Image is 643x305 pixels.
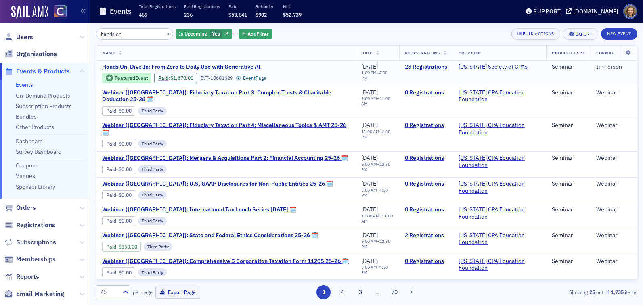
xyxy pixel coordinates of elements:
a: Venues [16,172,35,180]
a: Webinar ([GEOGRAPHIC_DATA]): State and Federal Ethics Considerations 25-26 🗓 [102,232,318,239]
a: [US_STATE] CPA Education Foundation [459,258,540,272]
span: $0.00 [119,269,132,276]
a: Webinar ([GEOGRAPHIC_DATA]): Fiduciary Taxation Part 4: Miscellaneous Topics & AMT 25-26 🗓 [102,122,350,136]
span: Is Upcoming [179,30,207,37]
button: Export Page [155,286,200,299]
span: Webinar (CA): U.S. GAAP Disclosures for Non-Public Entities 25-26 🗓 [102,180,333,188]
a: Sponsor Library [16,183,55,190]
div: – [361,239,394,249]
span: 469 [139,11,147,18]
span: Format [596,50,614,56]
h1: Events [110,6,132,16]
button: Bulk Actions [511,28,560,40]
div: Third Party [138,107,167,115]
div: Webinar [596,89,631,96]
a: [US_STATE] CPA Education Foundation [459,89,540,103]
time: 1:00 PM [361,70,377,75]
button: 70 [387,285,401,299]
div: Seminar [552,122,585,129]
p: Refunded [256,4,274,9]
span: California CPA Education Foundation [459,155,540,169]
time: 12:30 PM [361,238,390,249]
div: Showing out of items [463,288,637,296]
time: 9:00 AM [361,187,377,193]
span: $0.00 [119,218,132,224]
div: Seminar [552,206,585,213]
span: Events & Products [16,67,70,76]
span: California CPA Education Foundation [459,122,540,136]
div: Webinar [596,232,631,239]
time: 9:00 AM [361,96,377,101]
span: Users [16,33,33,42]
div: Third Party [144,242,172,251]
span: Registrations [16,221,55,230]
a: Subscription Products [16,102,72,110]
div: – [361,96,394,107]
span: Memberships [16,255,56,264]
img: SailAMX [54,5,67,18]
span: $0.00 [119,166,132,172]
a: Webinar ([GEOGRAPHIC_DATA]): U.S. GAAP Disclosures for Non-Public Entities 25-26 🗓 [102,180,333,188]
a: Hands On, Dive In: From Zero to Daily Use with Generative AI [102,63,266,71]
div: Paid: 0 - $0 [102,106,135,116]
span: Name [102,50,115,56]
a: View Homepage [48,5,67,19]
a: 2 Registrations [405,232,447,239]
span: … [372,288,383,296]
time: 11:00 AM [361,213,393,224]
span: : [106,108,119,114]
div: Paid: 0 - $0 [102,190,135,200]
div: EVT-13681629 [200,75,233,81]
div: – [361,70,394,81]
span: [DATE] [361,89,378,96]
span: : [106,244,119,250]
button: [DOMAIN_NAME] [566,8,621,14]
div: Webinar [596,206,631,213]
a: Paid [158,75,168,81]
input: Search… [96,28,173,40]
span: [DATE] [361,257,378,265]
a: [US_STATE] CPA Education Foundation [459,206,540,220]
span: [DATE] [361,63,378,70]
time: 4:30 PM [361,264,388,275]
div: Webinar [596,180,631,188]
span: : [106,166,119,172]
span: Profile [623,4,637,19]
span: Email Marketing [16,290,64,299]
div: Featured Event [102,73,151,83]
span: : [158,75,171,81]
a: 0 Registrations [405,206,447,213]
time: 9:00 AM [361,161,377,167]
button: 2 [335,285,349,299]
a: Users [4,33,33,42]
span: California CPA Education Foundation [459,258,540,272]
span: : [106,141,119,147]
span: Webinar (CA): Fiduciary Taxation Part 4: Miscellaneous Topics & AMT 25-26 🗓 [102,122,350,136]
span: : [106,192,119,198]
span: Webinar (CA): International Tax Lunch Series September 2025 🗓 [102,206,296,213]
a: Orders [4,203,36,212]
div: – [361,265,394,275]
button: × [165,30,172,37]
div: Support [533,8,561,15]
div: Seminar [552,155,585,162]
a: Paid [106,192,116,198]
span: : [106,269,119,276]
div: Webinar [596,155,631,162]
div: Webinar [596,122,631,129]
div: Paid: 35 - $167000 [154,73,197,83]
div: Webinar [596,258,631,265]
a: Coupons [16,162,38,169]
a: [US_STATE] CPA Education Foundation [459,180,540,194]
span: California CPA Education Foundation [459,180,540,194]
span: Product Type [552,50,585,56]
span: $0.00 [119,141,132,147]
p: Total Registrations [139,4,176,9]
div: Third Party [138,140,167,148]
a: EventPage [236,75,266,81]
a: Other Products [16,123,54,131]
a: Subscriptions [4,238,56,247]
span: California CPA Education Foundation [459,206,540,220]
span: Yes [212,30,220,37]
span: California CPA Education Foundation [459,89,540,103]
